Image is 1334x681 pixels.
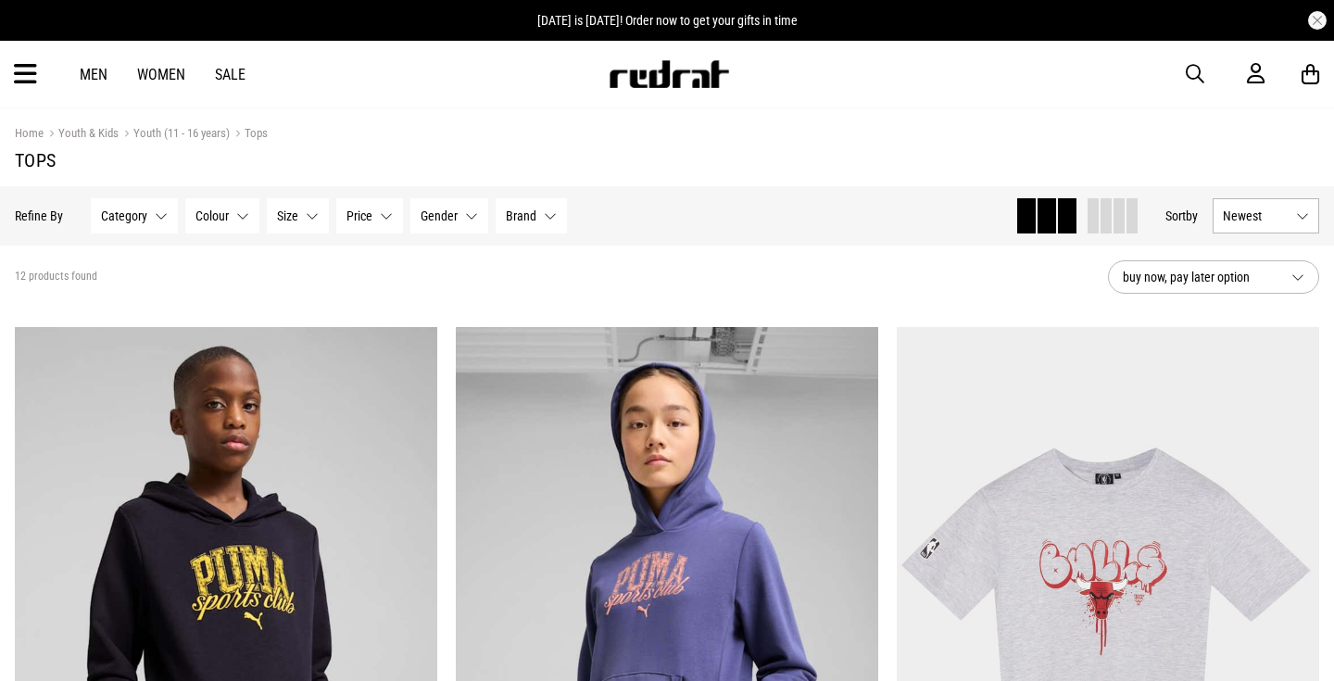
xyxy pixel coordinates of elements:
button: Sortby [1165,205,1198,227]
a: Youth (11 - 16 years) [119,126,230,144]
span: Price [346,208,372,223]
button: Gender [410,198,488,233]
span: 12 products found [15,270,97,284]
a: Sale [215,66,245,83]
button: Size [267,198,329,233]
a: Youth & Kids [44,126,119,144]
span: Gender [421,208,458,223]
button: Category [91,198,178,233]
p: Refine By [15,208,63,223]
span: Colour [195,208,229,223]
a: Home [15,126,44,140]
button: Price [336,198,403,233]
h1: Tops [15,149,1319,171]
span: Brand [506,208,536,223]
button: Brand [496,198,567,233]
button: buy now, pay later option [1108,260,1319,294]
span: Category [101,208,147,223]
a: Women [137,66,185,83]
a: Men [80,66,107,83]
button: Newest [1213,198,1319,233]
span: buy now, pay later option [1123,266,1277,288]
span: by [1186,208,1198,223]
span: Newest [1223,208,1289,223]
button: Colour [185,198,259,233]
a: Tops [230,126,268,144]
img: Redrat logo [608,60,730,88]
span: Size [277,208,298,223]
span: [DATE] is [DATE]! Order now to get your gifts in time [537,13,798,28]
